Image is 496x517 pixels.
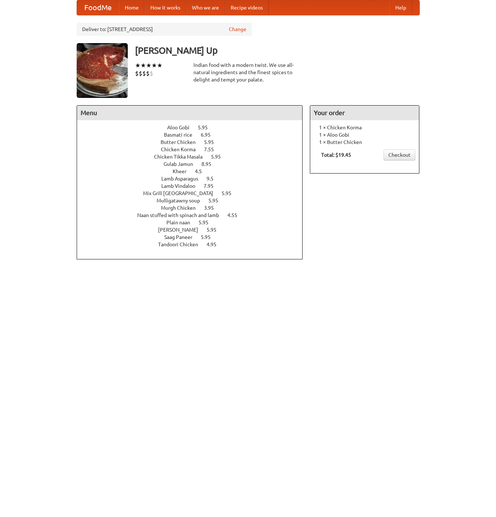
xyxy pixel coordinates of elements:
[161,147,203,152] span: Chicken Korma
[157,61,162,69] li: ★
[161,139,203,145] span: Butter Chicken
[201,132,218,138] span: 6.95
[77,23,252,36] div: Deliver to: [STREET_ADDRESS]
[161,176,227,182] a: Lamb Asparagus 9.5
[167,125,197,130] span: Aloo Gobi
[161,176,205,182] span: Lamb Asparagus
[321,152,351,158] b: Total: $19.45
[161,139,227,145] a: Butter Chicken 5.95
[314,138,415,146] li: 1 × Butter Chicken
[164,161,225,167] a: Gulab Jamun 8.95
[211,154,228,160] span: 5.95
[141,61,146,69] li: ★
[143,190,220,196] span: Mix Grill [GEOGRAPHIC_DATA]
[143,190,245,196] a: Mix Grill [GEOGRAPHIC_DATA] 5.95
[198,125,215,130] span: 5.95
[161,183,227,189] a: Lamb Vindaloo 7.95
[119,0,145,15] a: Home
[204,205,221,211] span: 3.95
[208,198,226,204] span: 5.95
[161,205,227,211] a: Murgh Chicken 3.95
[164,234,200,240] span: Saag Paneer
[207,227,224,233] span: 5.95
[173,168,194,174] span: Kheer
[77,43,128,98] img: angular.jpg
[314,124,415,131] li: 1 × Chicken Korma
[158,242,205,247] span: Tandoori Chicken
[164,132,224,138] a: Basmati rice 6.95
[195,168,209,174] span: 4.5
[310,106,419,120] h4: Your order
[314,131,415,138] li: 1 × Aloo Gobi
[225,0,269,15] a: Recipe videos
[146,69,150,77] li: $
[201,234,218,240] span: 5.95
[157,198,232,204] a: Mulligatawny soup 5.95
[142,69,146,77] li: $
[199,220,216,225] span: 5.95
[137,212,251,218] a: Naan stuffed with spinach and lamb 4.55
[167,125,221,130] a: Aloo Gobi 5.95
[158,227,230,233] a: [PERSON_NAME] 5.95
[164,161,200,167] span: Gulab Jamun
[135,43,420,58] h3: [PERSON_NAME] Up
[161,183,203,189] span: Lamb Vindaloo
[229,26,246,33] a: Change
[164,132,200,138] span: Basmati rice
[139,69,142,77] li: $
[154,154,234,160] a: Chicken Tikka Masala 5.95
[173,168,215,174] a: Kheer 4.5
[207,176,221,182] span: 9.5
[164,234,224,240] a: Saag Paneer 5.95
[204,183,221,189] span: 7.95
[154,154,210,160] span: Chicken Tikka Masala
[158,227,205,233] span: [PERSON_NAME]
[207,242,224,247] span: 4.95
[161,147,227,152] a: Chicken Korma 7.55
[389,0,412,15] a: Help
[137,212,226,218] span: Naan stuffed with spinach and lamb
[222,190,239,196] span: 5.95
[201,161,219,167] span: 8.95
[135,69,139,77] li: $
[77,106,303,120] h4: Menu
[158,242,230,247] a: Tandoori Chicken 4.95
[135,61,141,69] li: ★
[204,147,221,152] span: 7.55
[384,149,415,160] a: Checkout
[157,198,207,204] span: Mulligatawny soup
[150,69,153,77] li: $
[186,0,225,15] a: Who we are
[227,212,245,218] span: 4.55
[146,61,151,69] li: ★
[193,61,303,83] div: Indian food with a modern twist. We use all-natural ingredients and the finest spices to delight ...
[77,0,119,15] a: FoodMe
[166,220,222,225] a: Plain naan 5.95
[161,205,203,211] span: Murgh Chicken
[204,139,221,145] span: 5.95
[151,61,157,69] li: ★
[145,0,186,15] a: How it works
[166,220,197,225] span: Plain naan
